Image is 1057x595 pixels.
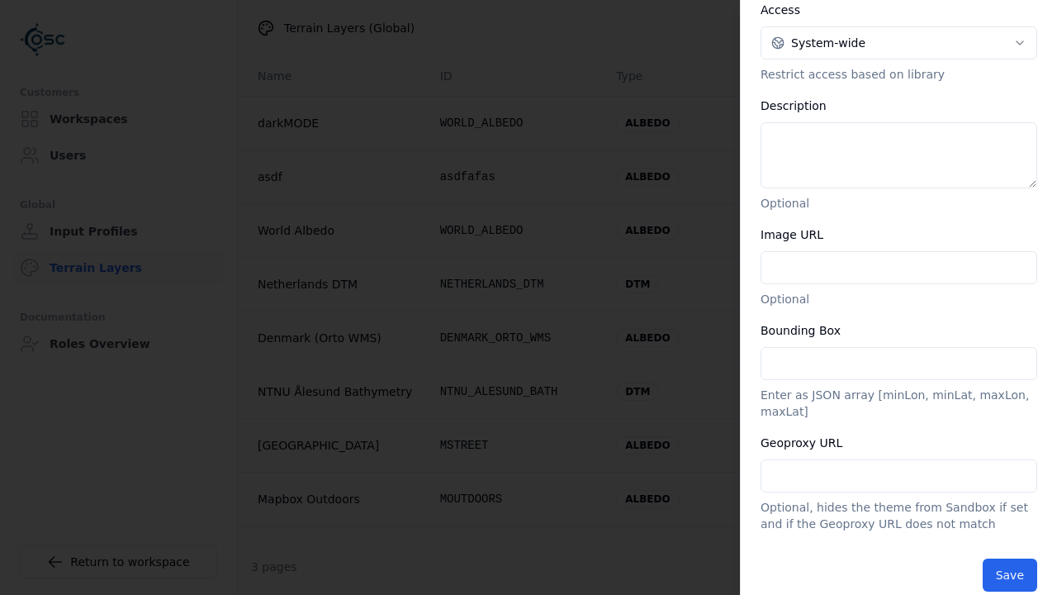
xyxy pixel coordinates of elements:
[761,99,827,112] label: Description
[983,559,1037,592] button: Save
[761,499,1037,532] p: Optional, hides the theme from Sandbox if set and if the Geoproxy URL does not match
[761,436,842,450] label: Geoproxy URL
[761,228,823,241] label: Image URL
[761,387,1037,420] p: Enter as JSON array [minLon, minLat, maxLon, maxLat]
[761,66,1037,83] p: Restrict access based on library
[761,3,800,17] label: Access
[761,195,1037,212] p: Optional
[761,291,1037,307] p: Optional
[761,324,841,337] label: Bounding Box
